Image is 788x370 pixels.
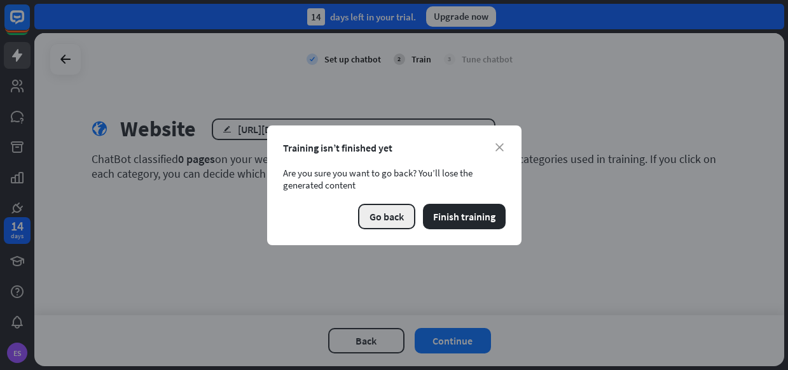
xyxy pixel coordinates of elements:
[358,204,415,229] button: Go back
[10,5,48,43] button: Open LiveChat chat widget
[423,204,506,229] button: Finish training
[283,167,506,191] div: Are you sure you want to go back? You’ll lose the generated content
[283,141,506,154] div: Training isn’t finished yet
[495,143,504,152] i: close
